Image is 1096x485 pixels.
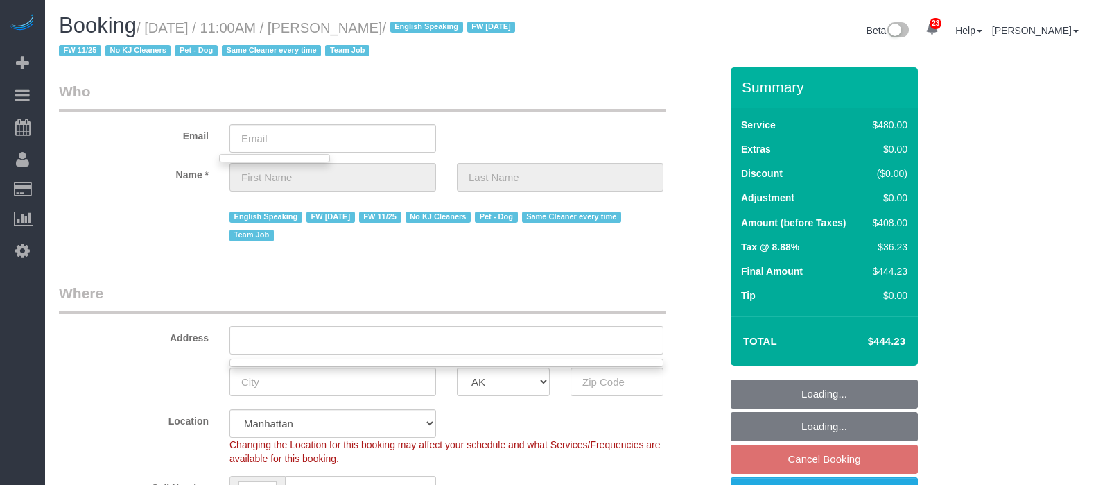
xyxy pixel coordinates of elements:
div: $0.00 [867,191,907,205]
label: Service [741,118,776,132]
span: FW 11/25 [59,45,101,56]
a: [PERSON_NAME] [992,25,1079,36]
div: $408.00 [867,216,907,230]
span: Same Cleaner every time [522,212,621,223]
div: $0.00 [867,289,907,303]
h4: $444.23 [826,336,905,348]
label: Adjustment [741,191,794,205]
input: City [229,368,436,396]
span: FW [DATE] [306,212,355,223]
input: Zip Code [571,368,663,396]
span: Team Job [229,230,274,241]
span: No KJ Cleaners [105,45,171,56]
div: ($0.00) [867,167,907,180]
div: $480.00 [867,118,907,132]
div: $444.23 [867,264,907,278]
img: Automaid Logo [8,14,36,33]
label: Extras [741,142,771,156]
img: New interface [886,22,909,40]
legend: Who [59,81,666,112]
label: Tip [741,289,756,303]
a: 23 [919,14,946,44]
input: Email [229,124,436,153]
span: FW 11/25 [359,212,401,223]
span: 23 [930,18,941,29]
label: Discount [741,167,783,180]
legend: Where [59,283,666,314]
label: Email [49,124,219,143]
span: Pet - Dog [475,212,517,223]
span: English Speaking [390,22,463,33]
span: No KJ Cleaners [406,212,471,223]
div: $36.23 [867,240,907,254]
a: Help [955,25,982,36]
h3: Summary [742,79,911,95]
strong: Total [743,335,777,347]
label: Final Amount [741,264,803,278]
span: English Speaking [229,212,302,223]
label: Address [49,326,219,345]
span: Changing the Location for this booking may affect your schedule and what Services/Frequencies are... [229,439,661,464]
span: Pet - Dog [175,45,217,56]
label: Tax @ 8.88% [741,240,799,254]
span: Team Job [325,45,369,56]
label: Location [49,409,219,428]
span: Booking [59,13,137,37]
span: Same Cleaner every time [222,45,321,56]
label: Name * [49,163,219,182]
input: First Name [229,163,436,192]
label: Amount (before Taxes) [741,216,846,230]
div: $0.00 [867,142,907,156]
small: / [DATE] / 11:00AM / [PERSON_NAME] [59,20,519,59]
span: FW [DATE] [467,22,516,33]
a: Beta [867,25,910,36]
input: Last Name [457,163,663,192]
